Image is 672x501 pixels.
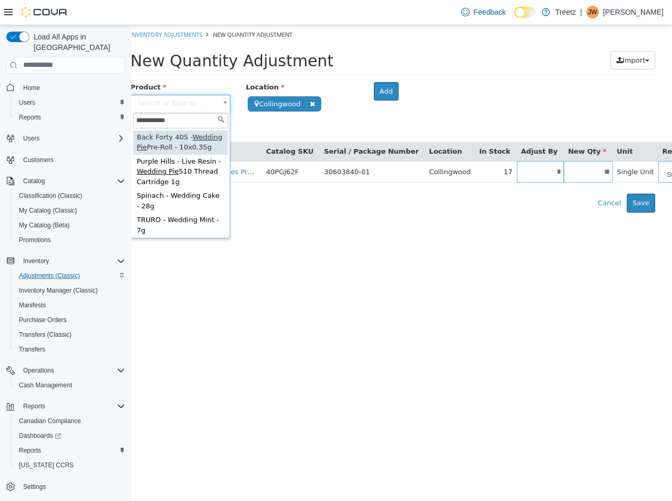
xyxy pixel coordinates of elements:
button: Reports [2,399,129,414]
img: Cova [21,7,68,17]
span: Reports [15,111,125,124]
a: Transfers [15,343,49,356]
span: Classification (Classic) [15,189,125,202]
button: Operations [19,364,58,377]
span: Reports [23,402,45,410]
button: Transfers [11,342,129,357]
span: Adjustments (Classic) [19,272,80,280]
a: Reports [15,111,45,124]
span: Cash Management [19,381,72,389]
span: My Catalog (Classic) [19,206,77,215]
span: Load All Apps in [GEOGRAPHIC_DATA] [29,32,125,53]
span: Users [23,134,39,143]
button: Canadian Compliance [11,414,129,428]
span: My Catalog (Classic) [15,204,125,217]
p: [PERSON_NAME] [603,6,664,18]
button: Customers [2,152,129,167]
button: [US_STATE] CCRS [11,458,129,473]
button: Operations [2,363,129,378]
input: Dark Mode [514,7,536,18]
span: Customers [23,156,54,164]
span: Wedding Pie [5,142,47,150]
button: Classification (Classic) [11,188,129,203]
span: Cash Management [15,379,125,392]
a: Feedback [457,2,510,23]
span: Manifests [19,301,46,309]
span: Canadian Compliance [19,417,81,425]
span: Home [19,81,125,94]
div: TRURO - Wedding Mint - 7g [2,188,96,212]
span: Home [23,84,40,92]
button: Inventory [19,255,53,267]
span: Inventory [19,255,125,267]
span: Reports [19,113,41,122]
span: Reports [15,444,125,457]
span: Adjustments (Classic) [15,269,125,282]
a: Adjustments (Classic) [15,269,84,282]
a: Canadian Compliance [15,415,85,427]
a: Home [19,82,44,94]
a: [US_STATE] CCRS [15,459,78,472]
span: Purchase Orders [15,314,125,326]
a: Manifests [15,299,50,312]
a: Customers [19,154,58,166]
button: My Catalog (Beta) [11,218,129,233]
a: Transfers (Classic) [15,328,76,341]
button: Promotions [11,233,129,247]
span: Purchase Orders [19,316,67,324]
a: Reports [15,444,45,457]
button: Home [2,80,129,95]
span: Canadian Compliance [15,415,125,427]
span: Inventory [23,257,49,265]
span: Operations [19,364,125,377]
button: Catalog [2,174,129,188]
button: Catalog [19,175,49,187]
button: Users [19,132,44,145]
span: Dashboards [15,429,125,442]
div: Purple Hills - Live Resin - 510 Thread Cartridge 1g [2,129,96,164]
button: My Catalog (Classic) [11,203,129,218]
span: Users [15,96,125,109]
div: Spinach - Wedding Cake - 28g [2,164,96,188]
a: Users [15,96,39,109]
span: My Catalog (Beta) [19,221,70,229]
span: JW [588,6,597,18]
span: Transfers [19,345,45,354]
span: Washington CCRS [15,459,125,472]
button: Manifests [11,298,129,313]
a: My Catalog (Beta) [15,219,74,232]
a: Classification (Classic) [15,189,87,202]
a: Settings [19,480,50,493]
button: Inventory Manager (Classic) [11,283,129,298]
div: Jordan Wannamaker [586,6,599,18]
span: Operations [23,366,54,375]
span: Dashboards [19,432,61,440]
span: [US_STATE] CCRS [19,461,74,469]
span: Promotions [19,236,51,244]
button: Reports [11,443,129,458]
span: Inventory Manager (Classic) [19,286,98,295]
a: Inventory Manager (Classic) [15,284,102,297]
span: Catalog [23,177,45,185]
span: Classification (Classic) [19,192,83,200]
a: Cash Management [15,379,76,392]
span: Promotions [15,234,125,246]
span: Reports [19,446,41,455]
span: Users [19,132,125,145]
span: My Catalog (Beta) [15,219,125,232]
button: Adjustments (Classic) [11,268,129,283]
p: Treetz [555,6,576,18]
span: Feedback [474,7,506,17]
span: Transfers (Classic) [19,330,72,339]
button: Users [11,95,129,110]
button: Cash Management [11,378,129,393]
span: Transfers (Classic) [15,328,125,341]
span: Users [19,98,35,107]
span: Customers [19,153,125,166]
a: Promotions [15,234,55,246]
a: My Catalog (Classic) [15,204,82,217]
span: Transfers [15,343,125,356]
span: Manifests [15,299,125,312]
button: Users [2,131,129,146]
